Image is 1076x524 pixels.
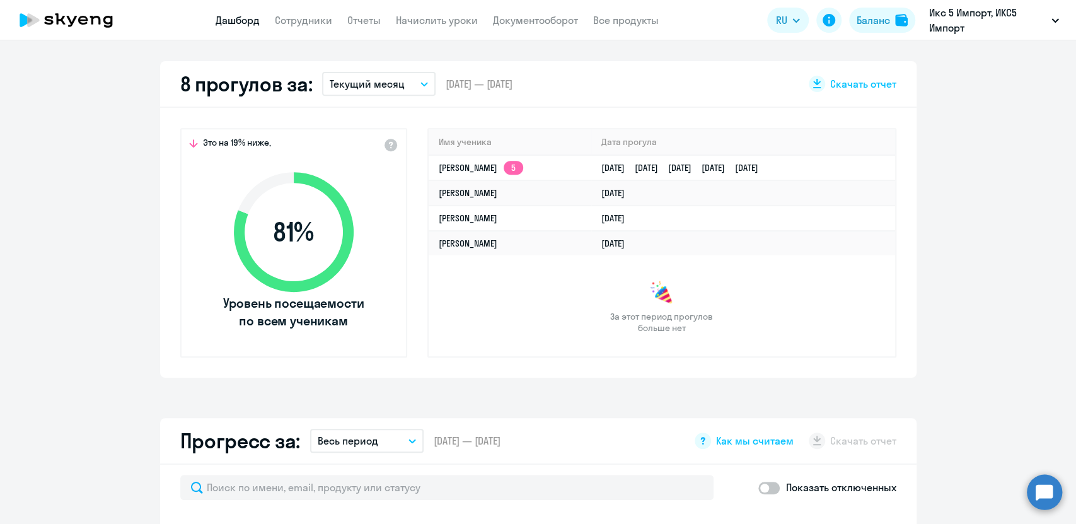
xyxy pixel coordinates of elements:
[310,429,424,453] button: Весь период
[857,13,890,28] div: Баланс
[439,162,523,173] a: [PERSON_NAME]5
[439,238,497,249] a: [PERSON_NAME]
[318,433,378,448] p: Весь период
[929,5,1046,35] p: Икс 5 Импорт, ИКС5 Импорт
[923,5,1065,35] button: Икс 5 Импорт, ИКС5 Импорт
[716,434,794,448] span: Как мы считаем
[786,480,896,495] p: Показать отключенных
[504,161,523,175] app-skyeng-badge: 5
[601,162,768,173] a: [DATE][DATE][DATE][DATE][DATE]
[180,71,313,96] h2: 8 прогулов за:
[830,77,896,91] span: Скачать отчет
[649,281,674,306] img: congrats
[216,14,260,26] a: Дашборд
[180,428,300,453] h2: Прогресс за:
[493,14,578,26] a: Документооборот
[776,13,787,28] span: RU
[895,14,908,26] img: balance
[591,129,895,155] th: Дата прогула
[330,76,405,91] p: Текущий месяц
[203,137,271,152] span: Это на 19% ниже,
[849,8,915,33] button: Балансbalance
[221,294,366,330] span: Уровень посещаемости по всем ученикам
[439,213,497,224] a: [PERSON_NAME]
[434,434,500,448] span: [DATE] — [DATE]
[180,475,714,500] input: Поиск по имени, email, продукту или статусу
[322,72,436,96] button: Текущий месяц
[439,187,497,199] a: [PERSON_NAME]
[221,217,366,247] span: 81 %
[396,14,478,26] a: Начислить уроки
[429,129,591,155] th: Имя ученика
[601,213,635,224] a: [DATE]
[446,77,512,91] span: [DATE] — [DATE]
[601,238,635,249] a: [DATE]
[275,14,332,26] a: Сотрудники
[347,14,381,26] a: Отчеты
[593,14,659,26] a: Все продукты
[767,8,809,33] button: RU
[601,187,635,199] a: [DATE]
[609,311,715,334] span: За этот период прогулов больше нет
